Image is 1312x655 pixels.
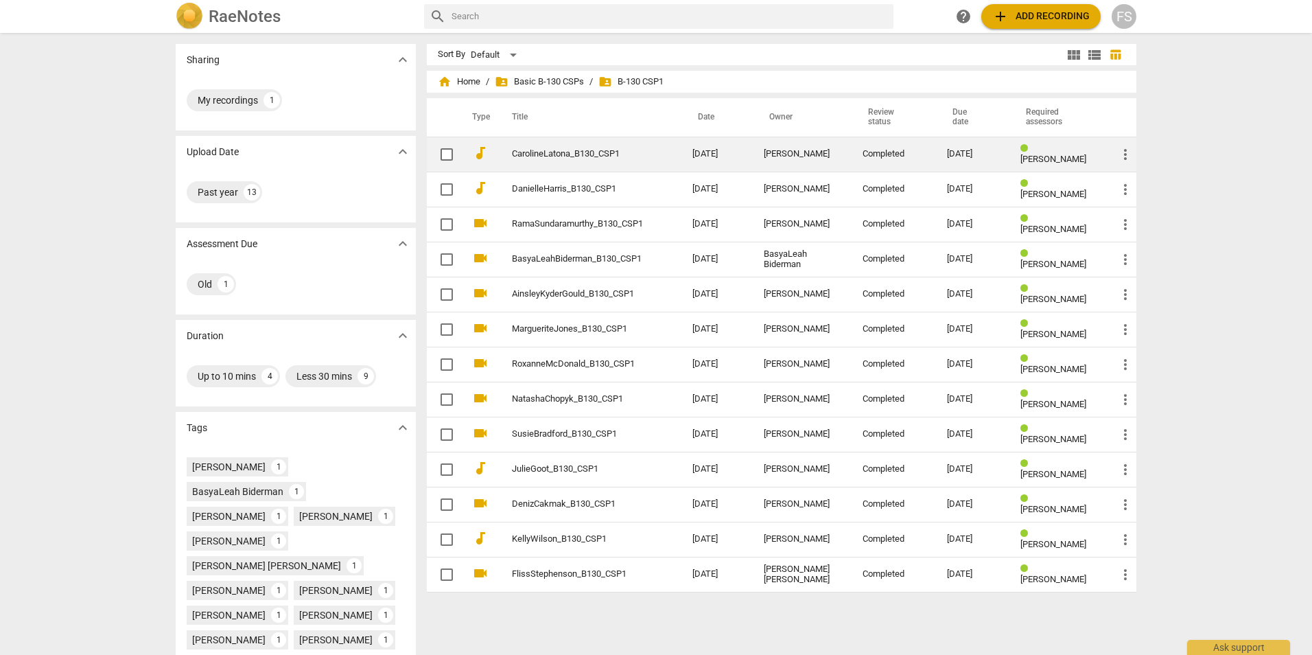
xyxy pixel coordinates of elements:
div: [PERSON_NAME] [299,509,373,523]
div: [DATE] [947,394,998,404]
div: [DATE] [947,254,998,264]
span: / [589,77,593,87]
div: Less 30 mins [296,369,352,383]
div: 1 [289,484,304,499]
div: [PERSON_NAME] [192,534,266,548]
span: more_vert [1117,181,1134,198]
a: FlissStephenson_B130_CSP1 [512,569,643,579]
button: Show more [393,417,413,438]
div: [DATE] [947,324,998,334]
a: RamaSundaramurthy_B130_CSP1 [512,219,643,229]
button: Show more [393,233,413,254]
span: [PERSON_NAME] [1020,294,1086,304]
div: 1 [271,632,286,647]
span: view_module [1066,47,1082,63]
td: [DATE] [681,417,753,452]
th: Owner [753,98,852,137]
div: Completed [863,464,926,474]
span: [PERSON_NAME] [1020,154,1086,164]
span: [PERSON_NAME] [1020,399,1086,409]
span: expand_more [395,235,411,252]
span: home [438,75,452,89]
a: DenizCakmak_B130_CSP1 [512,499,643,509]
div: BasyaLeah Biderman [192,485,283,498]
div: 1 [347,558,362,573]
span: search [430,8,446,25]
a: Help [951,4,976,29]
span: [PERSON_NAME] [1020,189,1086,199]
div: My recordings [198,93,258,107]
div: Completed [863,184,926,194]
div: [PERSON_NAME] [192,633,266,647]
span: Review status: completed [1020,249,1033,259]
span: more_vert [1117,146,1134,163]
span: [PERSON_NAME] [1020,259,1086,269]
span: audiotrack [472,460,489,476]
span: Review status: completed [1020,389,1033,399]
span: more_vert [1117,461,1134,478]
span: Add recording [992,8,1090,25]
div: Completed [863,324,926,334]
td: [DATE] [681,312,753,347]
div: [DATE] [947,429,998,439]
span: expand_more [395,51,411,68]
span: more_vert [1117,321,1134,338]
div: Completed [863,219,926,229]
p: Sharing [187,53,220,67]
span: [PERSON_NAME] [1020,364,1086,374]
span: videocam [472,565,489,582]
p: Tags [187,421,207,435]
div: Completed [863,149,926,159]
div: [PERSON_NAME] [192,584,266,597]
div: [DATE] [947,534,998,544]
span: videocam [472,285,489,301]
div: [DATE] [947,289,998,299]
button: Tile view [1064,45,1084,65]
span: / [486,77,489,87]
td: [DATE] [681,522,753,557]
div: 4 [261,368,278,384]
span: audiotrack [472,180,489,196]
a: BasyaLeahBiderman_B130_CSP1 [512,254,643,264]
div: 13 [244,184,260,200]
td: [DATE] [681,487,753,522]
div: Completed [863,429,926,439]
td: [DATE] [681,207,753,242]
span: Review status: completed [1020,284,1033,294]
span: Review status: completed [1020,179,1033,189]
span: more_vert [1117,356,1134,373]
input: Search [452,5,888,27]
span: folder_shared [598,75,612,89]
span: more_vert [1117,566,1134,583]
div: [DATE] [947,569,998,579]
span: more_vert [1117,251,1134,268]
span: more_vert [1117,426,1134,443]
span: more_vert [1117,496,1134,513]
span: videocam [472,250,489,266]
div: [PERSON_NAME] [299,584,373,597]
span: Basic B-130 CSPs [495,75,584,89]
td: [DATE] [681,277,753,312]
p: Upload Date [187,145,239,159]
span: Review status: completed [1020,354,1033,364]
div: [PERSON_NAME] [764,359,841,369]
td: [DATE] [681,242,753,277]
span: folder_shared [495,75,508,89]
div: 1 [378,509,393,524]
button: Show more [393,141,413,162]
th: Required assessors [1009,98,1106,137]
span: audiotrack [472,145,489,161]
div: [PERSON_NAME] [192,460,266,474]
div: Completed [863,289,926,299]
button: FS [1112,4,1136,29]
a: LogoRaeNotes [176,3,413,30]
span: Home [438,75,480,89]
span: [PERSON_NAME] [1020,574,1086,584]
div: Default [471,44,522,66]
span: expand_more [395,143,411,160]
span: Review status: completed [1020,424,1033,434]
span: Review status: completed [1020,564,1033,574]
span: B-130 CSP1 [598,75,664,89]
div: Completed [863,534,926,544]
